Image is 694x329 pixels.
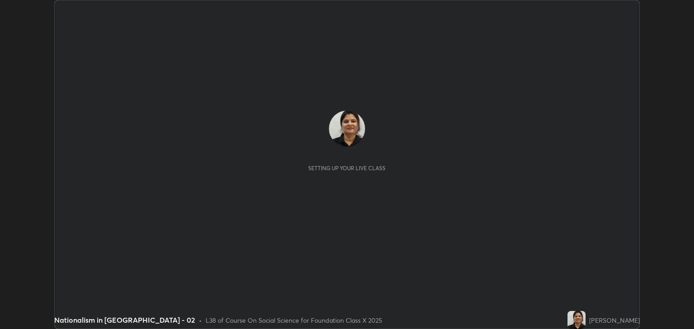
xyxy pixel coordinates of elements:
div: L38 of Course On Social Science for Foundation Class X 2025 [206,315,382,325]
div: Setting up your live class [308,165,385,171]
div: • [199,315,202,325]
img: 1781f5688b4a419e9e2ef2943c22657b.jpg [329,111,365,147]
div: [PERSON_NAME] [589,315,640,325]
div: Nationalism in [GEOGRAPHIC_DATA] - 02 [54,315,195,325]
img: 1781f5688b4a419e9e2ef2943c22657b.jpg [567,311,586,329]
